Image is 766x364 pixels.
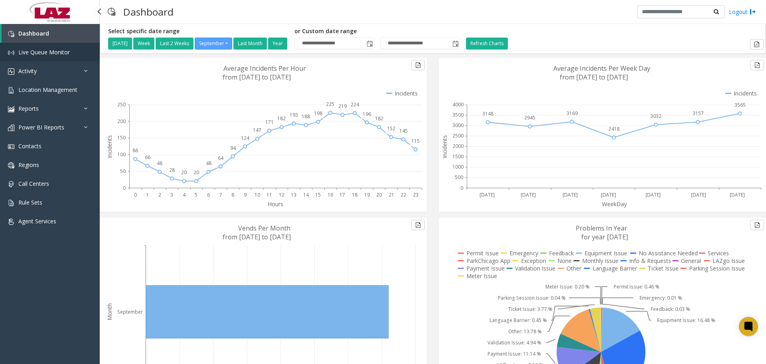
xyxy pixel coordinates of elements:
text: Language Barrier: 0.45 % [490,317,547,324]
text: WeekDay [602,200,627,208]
text: 150 [117,134,126,141]
text: 0 [460,185,463,191]
img: 'icon' [8,68,14,75]
text: 1 [146,191,149,198]
text: Parking Session Issue: 0.04 % [498,294,566,301]
span: Dashboard [18,30,49,37]
text: 86 [132,147,138,154]
text: Equipment Issue: 16.48 % [657,317,715,324]
button: Refresh Charts [466,38,508,50]
text: [DATE] [480,191,495,198]
img: logout [750,8,756,16]
text: September [117,308,143,315]
span: Location Management [18,86,77,93]
text: 100 [117,151,126,158]
text: Incidents [106,135,113,158]
button: Last 2 Weeks [156,38,193,50]
text: 3157 [693,110,704,117]
text: Feedback: 0.03 % [651,306,690,312]
img: 'icon' [8,162,14,169]
text: 2945 [524,114,535,121]
text: 3500 [452,111,464,118]
text: 0 [123,185,126,191]
button: Export to pdf [411,60,425,70]
text: 1500 [452,153,464,160]
img: 'icon' [8,50,14,56]
text: Average Incidents Per Week Day [553,64,650,73]
text: 225 [326,101,334,107]
text: 13 [291,191,296,198]
text: Other: 13.78 % [508,328,542,335]
text: 17 [340,191,345,198]
text: 171 [265,119,274,125]
text: Hours [268,200,283,208]
text: Vends Per Month [238,224,290,233]
text: 3000 [452,122,464,129]
text: 224 [351,101,359,108]
text: 9 [244,191,247,198]
text: 7 [219,191,222,198]
img: 'icon' [8,200,14,206]
h3: Dashboard [119,2,178,22]
span: Call Centers [18,180,49,187]
text: 2500 [452,132,464,139]
button: Export to pdf [750,60,764,70]
span: Reports [18,105,39,112]
text: 188 [302,113,310,120]
text: Validation Issue: 4.94 % [488,339,541,346]
text: 115 [411,137,420,144]
text: 15 [315,191,321,198]
text: 145 [399,127,408,134]
text: 193 [290,111,298,118]
img: 'icon' [8,143,14,150]
text: [DATE] [730,191,745,198]
span: Rule Sets [18,199,42,206]
text: 12 [279,191,284,198]
text: Average Incidents Per Hour [223,64,306,73]
text: 18 [352,191,357,198]
text: Incidents [441,135,448,158]
text: 250 [117,101,126,108]
text: 22 [401,191,406,198]
text: from [DATE] to [DATE] [560,73,628,82]
text: 48 [157,160,162,167]
button: [DATE] [108,38,132,50]
text: 200 [117,118,126,125]
button: Export to pdf [750,39,764,50]
h5: Select specific date range [108,28,288,35]
text: 1000 [452,163,464,170]
text: 5 [195,191,197,198]
text: Month [106,303,113,320]
button: September [195,38,232,50]
text: Problems In Year [576,224,627,233]
text: 182 [375,115,383,122]
text: 6 [207,191,210,198]
img: 'icon' [8,125,14,131]
text: 219 [338,103,347,109]
text: 94 [230,145,236,151]
text: 66 [145,154,150,161]
button: Export to pdf [411,220,425,230]
span: Live Queue Monitor [18,48,70,56]
text: 8 [231,191,234,198]
text: 182 [277,115,286,122]
text: from [DATE] to [DATE] [223,73,291,82]
button: Last Month [233,38,267,50]
text: 21 [389,191,394,198]
text: 48 [206,160,211,167]
img: 'icon' [8,181,14,187]
span: Toggle popup [451,38,460,49]
text: 16 [328,191,333,198]
text: Permit Issue: 0.46 % [614,283,659,290]
span: Regions [18,161,39,169]
text: [DATE] [646,191,661,198]
button: Week [133,38,154,50]
text: 20 [181,169,187,176]
text: 2000 [452,143,464,149]
text: 500 [455,174,463,181]
text: Ticket Issue: 3.77 % [508,306,553,312]
span: Agent Services [18,217,56,225]
text: 3 [170,191,173,198]
text: Emergency: 0.01 % [640,294,682,301]
img: pageIcon [108,2,115,22]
